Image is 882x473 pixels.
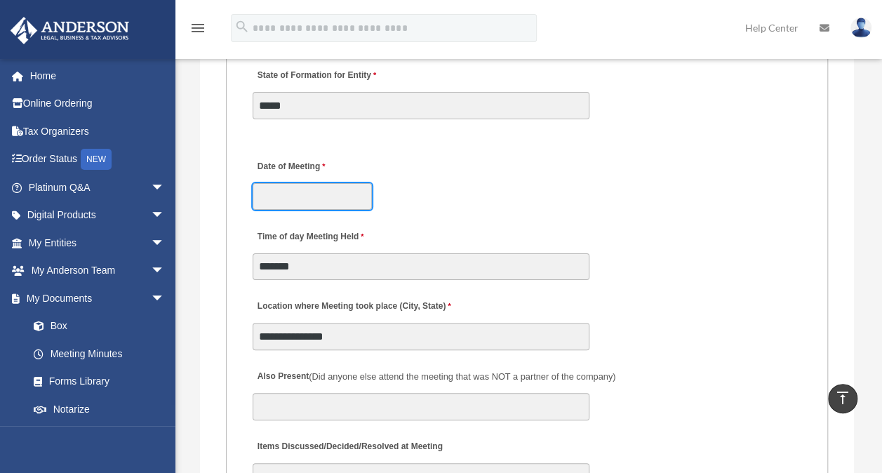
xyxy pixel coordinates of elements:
[189,20,206,36] i: menu
[10,90,186,118] a: Online Ordering
[151,257,179,286] span: arrow_drop_down
[151,423,179,452] span: arrow_drop_down
[151,173,179,202] span: arrow_drop_down
[234,19,250,34] i: search
[10,117,186,145] a: Tax Organizers
[10,423,186,451] a: Online Learningarrow_drop_down
[10,201,186,229] a: Digital Productsarrow_drop_down
[10,62,186,90] a: Home
[10,229,186,257] a: My Entitiesarrow_drop_down
[10,257,186,285] a: My Anderson Teamarrow_drop_down
[10,284,186,312] a: My Documentsarrow_drop_down
[253,298,455,317] label: Location where Meeting took place (City, State)
[828,384,857,413] a: vertical_align_top
[253,157,386,176] label: Date of Meeting
[20,312,186,340] a: Box
[151,201,179,230] span: arrow_drop_down
[81,149,112,170] div: NEW
[151,229,179,258] span: arrow_drop_down
[253,67,380,86] label: State of Formation for Entity
[20,340,179,368] a: Meeting Minutes
[10,145,186,174] a: Order StatusNEW
[309,371,615,382] span: (Did anyone else attend the meeting that was NOT a partner of the company)
[10,173,186,201] a: Platinum Q&Aarrow_drop_down
[253,438,446,457] label: Items Discussed/Decided/Resolved at Meeting
[850,18,871,38] img: User Pic
[189,25,206,36] a: menu
[6,17,133,44] img: Anderson Advisors Platinum Portal
[20,395,186,423] a: Notarize
[20,368,186,396] a: Forms Library
[834,389,851,406] i: vertical_align_top
[253,227,386,246] label: Time of day Meeting Held
[253,368,620,387] label: Also Present
[151,284,179,313] span: arrow_drop_down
